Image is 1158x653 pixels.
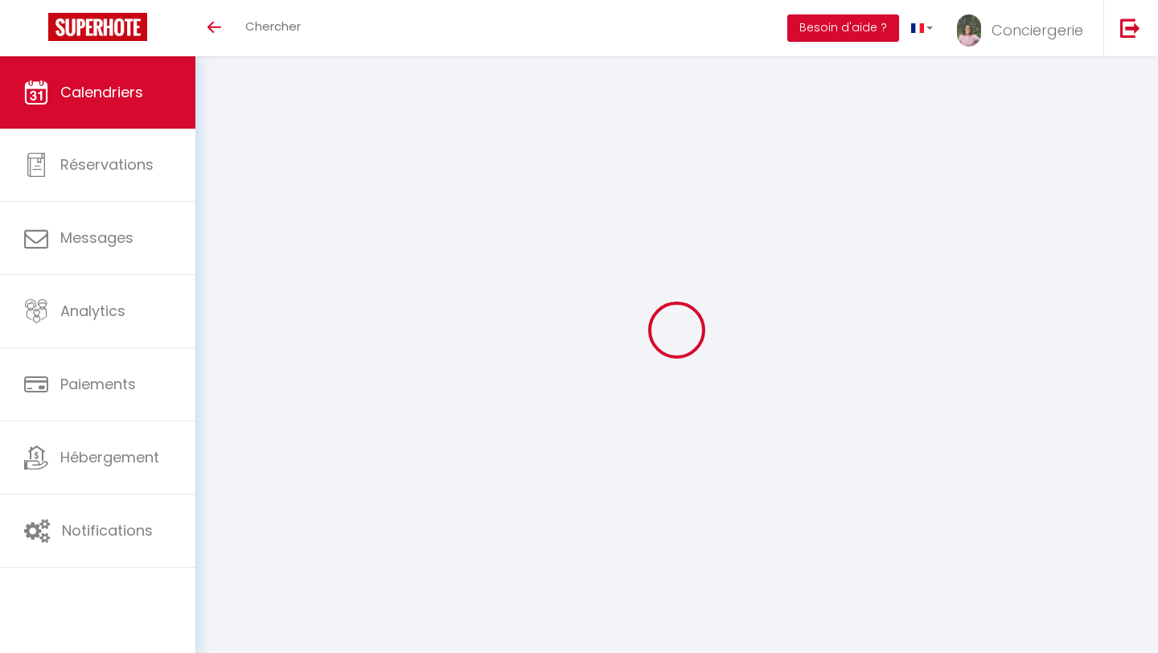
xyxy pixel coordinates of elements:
[48,13,147,41] img: Super Booking
[62,520,153,540] span: Notifications
[60,301,125,321] span: Analytics
[60,154,154,175] span: Réservations
[60,82,143,102] span: Calendriers
[245,18,301,35] span: Chercher
[992,20,1083,40] span: Conciergerie
[60,374,136,394] span: Paiements
[787,14,899,42] button: Besoin d'aide ?
[60,228,133,248] span: Messages
[1120,18,1140,38] img: logout
[957,14,981,47] img: ...
[60,447,159,467] span: Hébergement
